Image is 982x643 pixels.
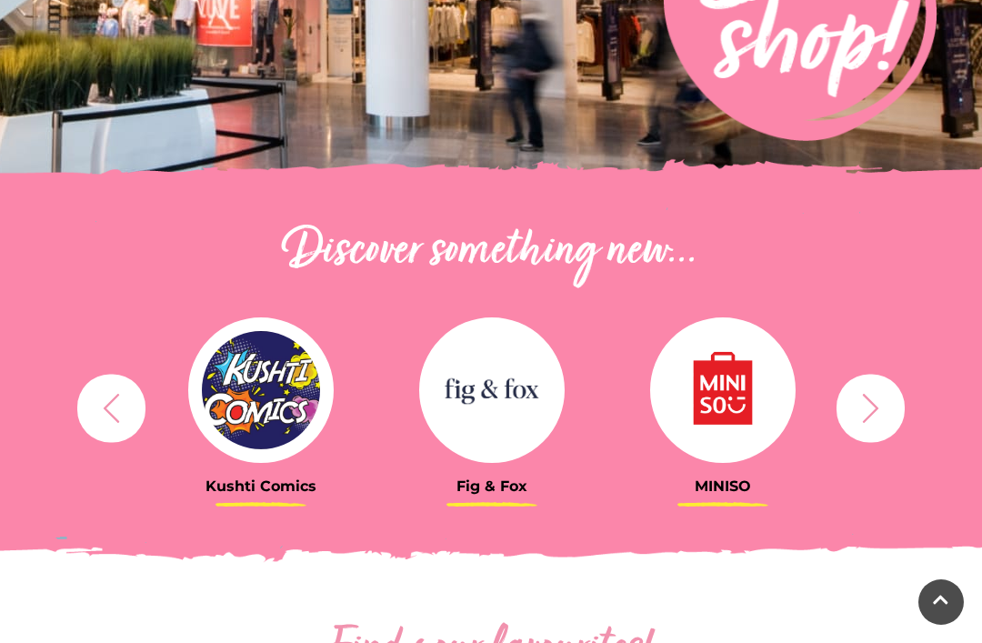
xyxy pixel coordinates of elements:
[68,223,914,281] h2: Discover something new...
[159,477,363,495] h3: Kushti Comics
[621,317,825,495] a: MINISO
[621,477,825,495] h3: MINISO
[390,317,594,495] a: Fig & Fox
[159,317,363,495] a: Kushti Comics
[390,477,594,495] h3: Fig & Fox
